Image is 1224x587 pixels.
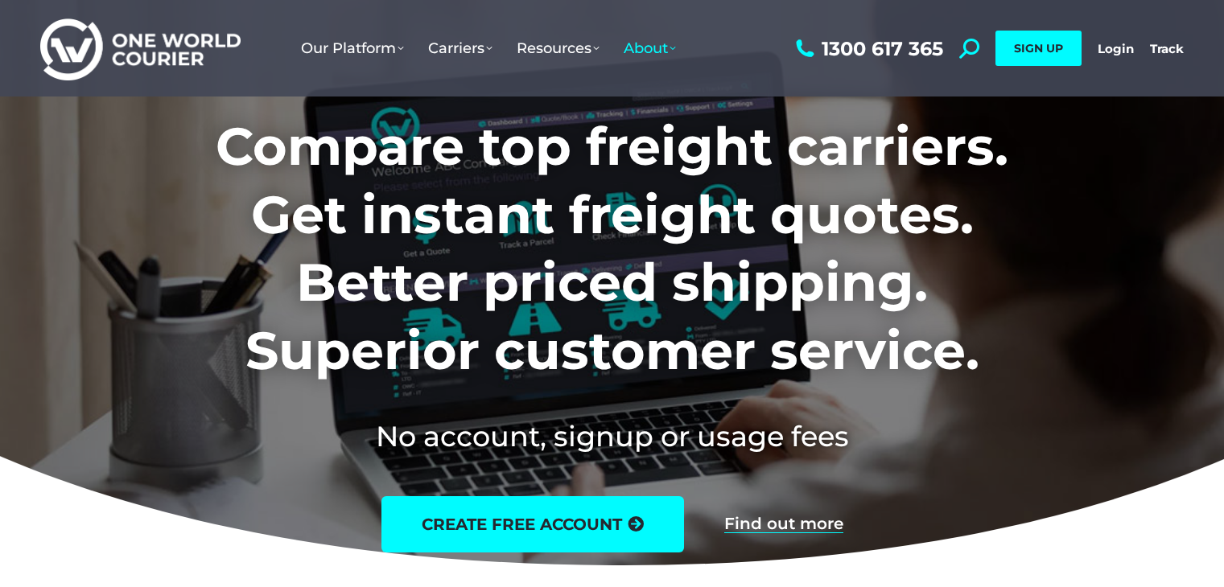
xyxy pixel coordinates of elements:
[289,23,416,73] a: Our Platform
[40,16,241,81] img: One World Courier
[1098,41,1134,56] a: Login
[109,113,1115,384] h1: Compare top freight carriers. Get instant freight quotes. Better priced shipping. Superior custom...
[995,31,1082,66] a: SIGN UP
[612,23,688,73] a: About
[517,39,600,57] span: Resources
[624,39,676,57] span: About
[792,39,943,59] a: 1300 617 365
[109,417,1115,456] h2: No account, signup or usage fees
[381,496,684,552] a: create free account
[1150,41,1184,56] a: Track
[428,39,492,57] span: Carriers
[1014,41,1063,55] span: SIGN UP
[505,23,612,73] a: Resources
[301,39,404,57] span: Our Platform
[416,23,505,73] a: Carriers
[724,515,843,533] a: Find out more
